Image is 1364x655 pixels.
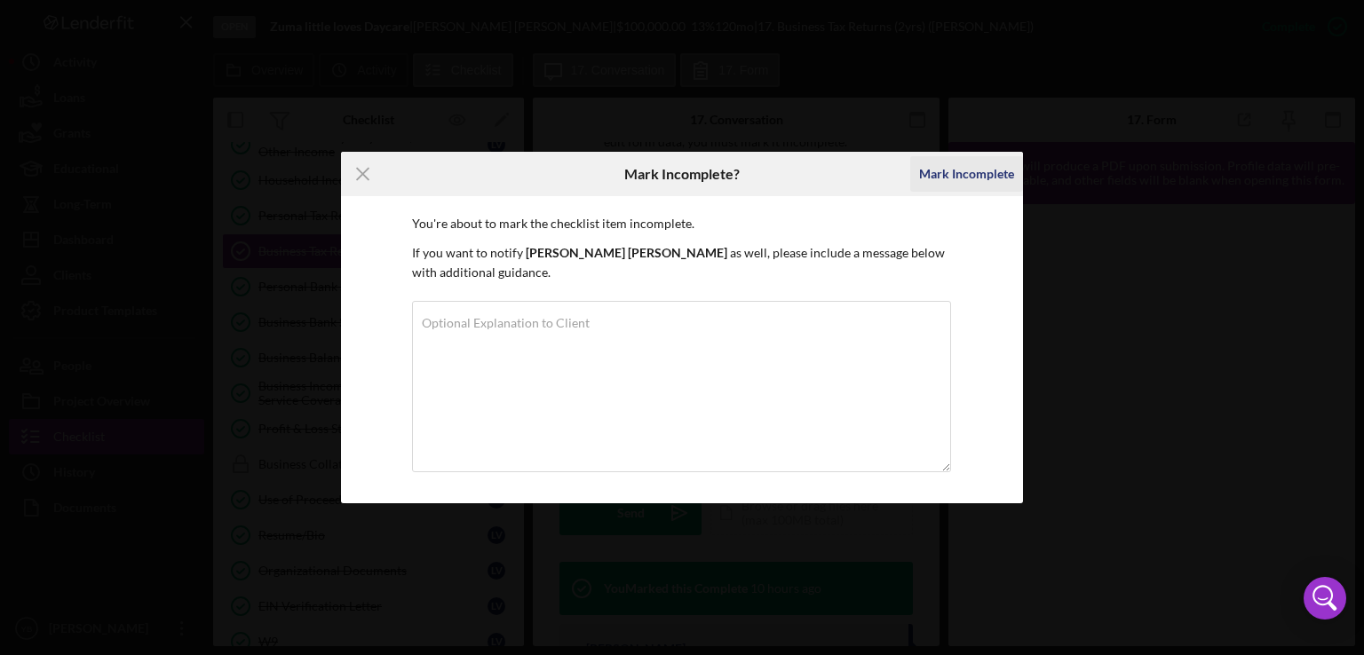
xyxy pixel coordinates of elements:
b: [PERSON_NAME] [PERSON_NAME] [526,245,727,260]
label: Optional Explanation to Client [422,316,590,330]
button: Mark Incomplete [910,156,1023,192]
div: Mark Incomplete [919,156,1014,192]
div: Open Intercom Messenger [1304,577,1346,619]
h6: Mark Incomplete? [624,166,740,182]
p: If you want to notify as well, please include a message below with additional guidance. [412,243,952,283]
p: You're about to mark the checklist item incomplete. [412,214,952,233]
